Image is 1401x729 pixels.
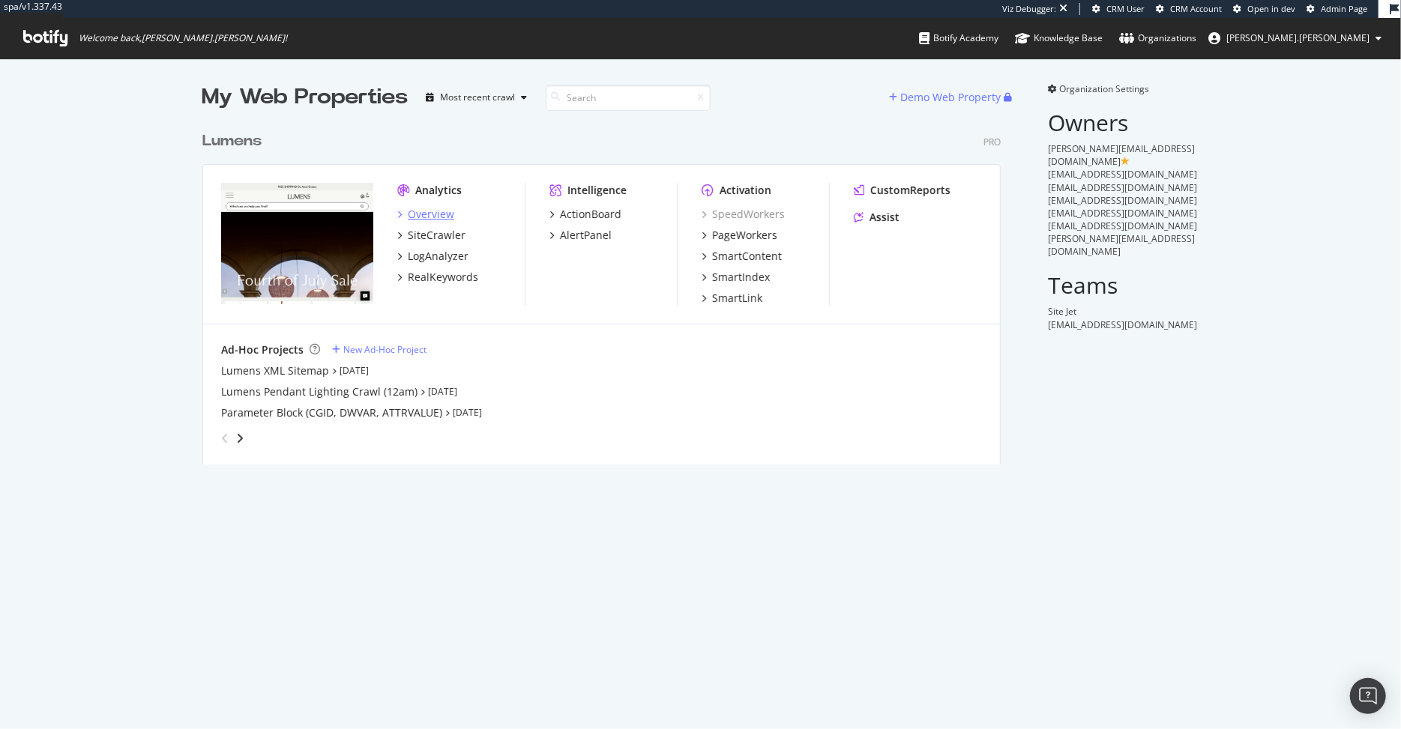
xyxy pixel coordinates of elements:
[441,93,516,102] div: Most recent crawl
[221,363,329,378] a: Lumens XML Sitemap
[712,270,770,285] div: SmartIndex
[854,183,950,198] a: CustomReports
[702,249,782,264] a: SmartContent
[421,85,534,109] button: Most recent crawl
[1049,142,1196,168] span: [PERSON_NAME][EMAIL_ADDRESS][DOMAIN_NAME]
[221,405,442,420] a: Parameter Block (CGID, DWVAR, ATTRVALUE)
[1247,3,1295,14] span: Open in dev
[1092,3,1145,15] a: CRM User
[712,228,777,243] div: PageWorkers
[1350,678,1386,714] div: Open Intercom Messenger
[546,85,711,111] input: Search
[343,343,427,356] div: New Ad-Hoc Project
[1226,31,1370,44] span: ryan.flanagan
[702,270,770,285] a: SmartIndex
[919,31,998,46] div: Botify Academy
[1049,318,1198,331] span: [EMAIL_ADDRESS][DOMAIN_NAME]
[340,364,369,377] a: [DATE]
[408,228,466,243] div: SiteCrawler
[1106,3,1145,14] span: CRM User
[1049,168,1198,181] span: [EMAIL_ADDRESS][DOMAIN_NAME]
[202,82,409,112] div: My Web Properties
[1049,207,1198,220] span: [EMAIL_ADDRESS][DOMAIN_NAME]
[1170,3,1222,14] span: CRM Account
[890,91,1004,103] a: Demo Web Property
[919,18,998,58] a: Botify Academy
[202,112,1013,465] div: grid
[221,342,304,357] div: Ad-Hoc Projects
[221,183,373,304] img: www.lumens.com
[397,249,468,264] a: LogAnalyzer
[235,431,245,446] div: angle-right
[983,136,1001,148] div: Pro
[415,183,462,198] div: Analytics
[854,210,900,225] a: Assist
[560,228,612,243] div: AlertPanel
[560,207,621,222] div: ActionBoard
[712,291,762,306] div: SmartLink
[408,207,454,222] div: Overview
[1049,181,1198,194] span: [EMAIL_ADDRESS][DOMAIN_NAME]
[221,384,418,399] a: Lumens Pendant Lighting Crawl (12am)
[1196,26,1394,50] button: [PERSON_NAME].[PERSON_NAME]
[712,249,782,264] div: SmartContent
[702,228,777,243] a: PageWorkers
[702,207,785,222] a: SpeedWorkers
[1015,18,1103,58] a: Knowledge Base
[870,183,950,198] div: CustomReports
[1119,18,1196,58] a: Organizations
[79,32,287,44] span: Welcome back, [PERSON_NAME].[PERSON_NAME] !
[397,270,478,285] a: RealKeywords
[567,183,627,198] div: Intelligence
[1049,232,1196,258] span: [PERSON_NAME][EMAIL_ADDRESS][DOMAIN_NAME]
[1060,82,1150,95] span: Organization Settings
[1233,3,1295,15] a: Open in dev
[720,183,771,198] div: Activation
[1307,3,1367,15] a: Admin Page
[408,270,478,285] div: RealKeywords
[428,385,457,398] a: [DATE]
[1049,194,1198,207] span: [EMAIL_ADDRESS][DOMAIN_NAME]
[901,90,1001,105] div: Demo Web Property
[549,228,612,243] a: AlertPanel
[870,210,900,225] div: Assist
[1049,220,1198,232] span: [EMAIL_ADDRESS][DOMAIN_NAME]
[397,207,454,222] a: Overview
[332,343,427,356] a: New Ad-Hoc Project
[453,406,482,419] a: [DATE]
[1156,3,1222,15] a: CRM Account
[1015,31,1103,46] div: Knowledge Base
[202,130,262,152] div: Lumens
[1049,110,1199,135] h2: Owners
[702,291,762,306] a: SmartLink
[1321,3,1367,14] span: Admin Page
[202,130,268,152] a: Lumens
[549,207,621,222] a: ActionBoard
[1049,273,1199,297] h2: Teams
[1002,3,1056,15] div: Viz Debugger:
[1119,31,1196,46] div: Organizations
[1049,305,1199,318] div: Site Jet
[408,249,468,264] div: LogAnalyzer
[215,426,235,450] div: angle-left
[890,85,1004,109] button: Demo Web Property
[397,228,466,243] a: SiteCrawler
